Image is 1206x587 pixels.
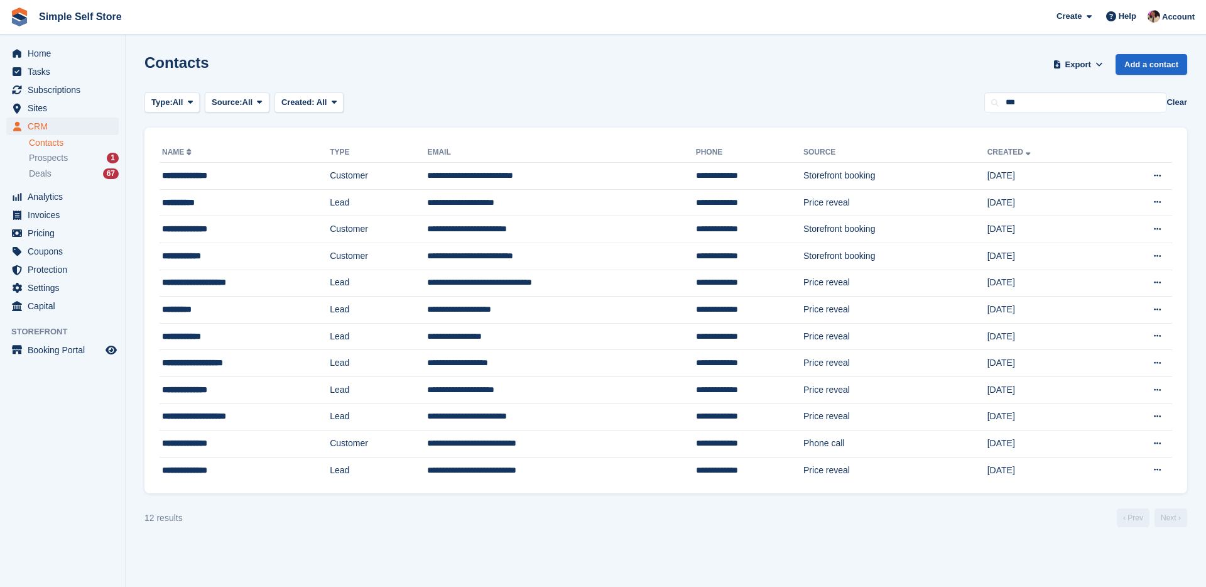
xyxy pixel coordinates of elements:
[330,189,427,216] td: Lead
[1057,10,1082,23] span: Create
[330,457,427,483] td: Lead
[803,403,987,431] td: Price reveal
[987,297,1105,324] td: [DATE]
[29,167,119,180] a: Deals 67
[1114,508,1190,527] nav: Page
[173,96,183,109] span: All
[427,143,695,163] th: Email
[6,341,119,359] a: menu
[987,243,1105,270] td: [DATE]
[6,297,119,315] a: menu
[803,431,987,458] td: Phone call
[144,512,183,525] div: 12 results
[803,143,987,163] th: Source
[330,403,427,431] td: Lead
[151,96,173,109] span: Type:
[144,92,200,113] button: Type: All
[29,137,119,149] a: Contacts
[28,118,103,135] span: CRM
[1065,58,1091,71] span: Export
[6,224,119,242] a: menu
[1154,508,1187,527] a: Next
[281,97,315,107] span: Created:
[162,148,194,156] a: Name
[803,350,987,377] td: Price reveal
[212,96,242,109] span: Source:
[987,350,1105,377] td: [DATE]
[6,99,119,117] a: menu
[803,216,987,243] td: Storefront booking
[987,376,1105,403] td: [DATE]
[330,431,427,458] td: Customer
[330,297,427,324] td: Lead
[6,45,119,62] a: menu
[1050,54,1105,75] button: Export
[803,323,987,350] td: Price reveal
[317,97,327,107] span: All
[6,279,119,297] a: menu
[6,188,119,206] a: menu
[104,343,119,358] a: Preview store
[330,243,427,270] td: Customer
[6,81,119,99] a: menu
[34,6,127,27] a: Simple Self Store
[11,326,125,338] span: Storefront
[987,431,1105,458] td: [DATE]
[205,92,269,113] button: Source: All
[330,376,427,403] td: Lead
[330,143,427,163] th: Type
[330,323,427,350] td: Lead
[330,163,427,190] td: Customer
[696,143,803,163] th: Phone
[103,168,119,179] div: 67
[803,457,987,483] td: Price reveal
[29,151,119,165] a: Prospects 1
[987,403,1105,431] td: [DATE]
[803,376,987,403] td: Price reveal
[28,297,103,315] span: Capital
[29,168,52,180] span: Deals
[803,297,987,324] td: Price reveal
[28,45,103,62] span: Home
[29,152,68,164] span: Prospects
[28,206,103,224] span: Invoices
[28,81,103,99] span: Subscriptions
[987,457,1105,483] td: [DATE]
[28,279,103,297] span: Settings
[28,188,103,206] span: Analytics
[6,118,119,135] a: menu
[987,148,1033,156] a: Created
[1117,508,1149,527] a: Previous
[28,341,103,359] span: Booking Portal
[803,243,987,270] td: Storefront booking
[6,261,119,278] a: menu
[987,323,1105,350] td: [DATE]
[987,216,1105,243] td: [DATE]
[10,8,29,26] img: stora-icon-8386f47178a22dfd0bd8f6a31ec36ba5ce8667c1dd55bd0f319d3a0aa187defe.svg
[803,270,987,297] td: Price reveal
[330,350,427,377] td: Lead
[1166,96,1187,109] button: Clear
[987,270,1105,297] td: [DATE]
[803,189,987,216] td: Price reveal
[987,189,1105,216] td: [DATE]
[144,54,209,71] h1: Contacts
[1162,11,1195,23] span: Account
[1116,54,1187,75] a: Add a contact
[1148,10,1160,23] img: Scott McCutcheon
[987,163,1105,190] td: [DATE]
[28,261,103,278] span: Protection
[107,153,119,163] div: 1
[6,63,119,80] a: menu
[274,92,344,113] button: Created: All
[1119,10,1136,23] span: Help
[803,163,987,190] td: Storefront booking
[28,99,103,117] span: Sites
[242,96,253,109] span: All
[6,243,119,260] a: menu
[330,216,427,243] td: Customer
[6,206,119,224] a: menu
[28,63,103,80] span: Tasks
[28,243,103,260] span: Coupons
[330,270,427,297] td: Lead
